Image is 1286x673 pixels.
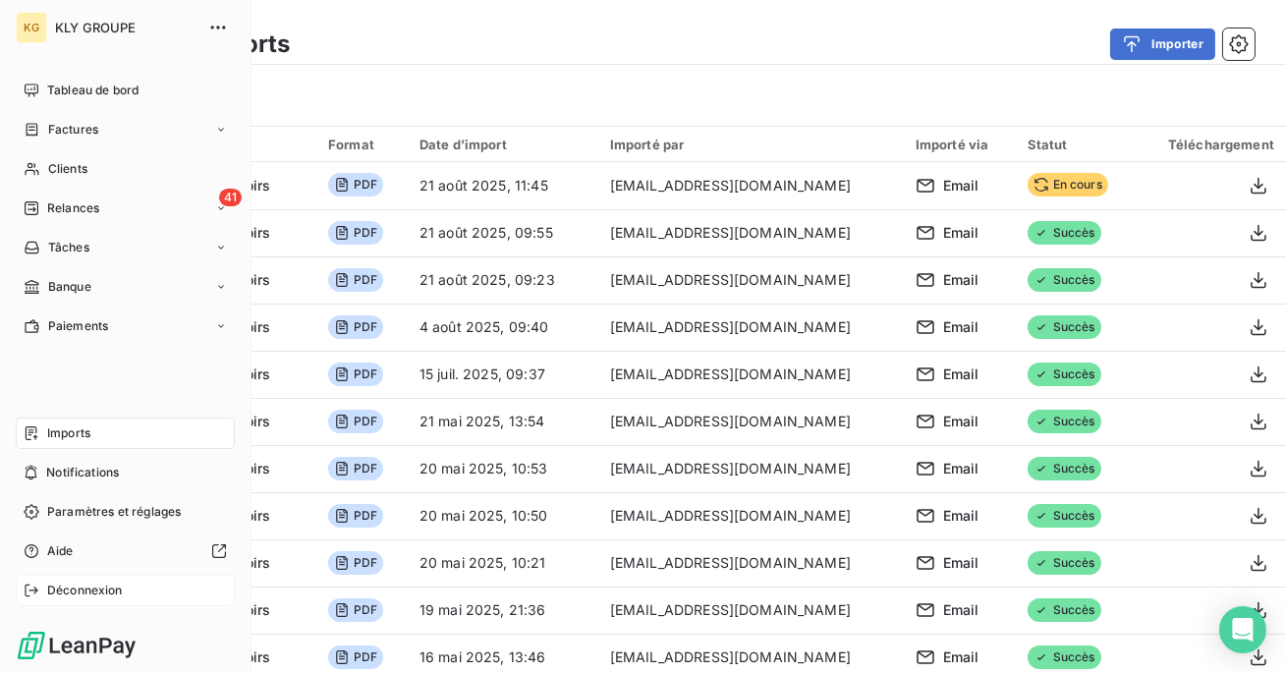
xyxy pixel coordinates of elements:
[943,317,979,337] span: Email
[419,137,587,152] div: Date d’import
[408,445,598,492] td: 20 mai 2025, 10:53
[47,82,139,99] span: Tableau de bord
[408,539,598,587] td: 20 mai 2025, 10:21
[943,506,979,526] span: Email
[1028,137,1125,152] div: Statut
[1028,457,1101,480] span: Succès
[16,153,235,185] a: Clients
[16,630,138,661] img: Logo LeanPay
[219,189,242,206] span: 41
[47,424,90,442] span: Imports
[328,173,383,196] span: PDF
[16,418,235,449] a: Imports
[48,239,89,256] span: Tâches
[598,209,904,256] td: [EMAIL_ADDRESS][DOMAIN_NAME]
[943,647,979,667] span: Email
[408,351,598,398] td: 15 juil. 2025, 09:37
[1028,268,1101,292] span: Succès
[943,176,979,196] span: Email
[16,75,235,106] a: Tableau de bord
[1028,551,1101,575] span: Succès
[47,542,74,560] span: Aide
[943,553,979,573] span: Email
[598,351,904,398] td: [EMAIL_ADDRESS][DOMAIN_NAME]
[598,445,904,492] td: [EMAIL_ADDRESS][DOMAIN_NAME]
[408,162,598,209] td: 21 août 2025, 11:45
[48,278,91,296] span: Banque
[55,20,196,35] span: KLY GROUPE
[943,459,979,478] span: Email
[916,137,1004,152] div: Importé via
[943,365,979,384] span: Email
[408,304,598,351] td: 4 août 2025, 09:40
[408,492,598,539] td: 20 mai 2025, 10:50
[16,114,235,145] a: Factures
[598,587,904,634] td: [EMAIL_ADDRESS][DOMAIN_NAME]
[1028,221,1101,245] span: Succès
[408,587,598,634] td: 19 mai 2025, 21:36
[328,315,383,339] span: PDF
[48,160,87,178] span: Clients
[47,199,99,217] span: Relances
[598,398,904,445] td: [EMAIL_ADDRESS][DOMAIN_NAME]
[1028,645,1101,669] span: Succès
[47,503,181,521] span: Paramètres et réglages
[408,398,598,445] td: 21 mai 2025, 13:54
[47,582,123,599] span: Déconnexion
[1028,315,1101,339] span: Succès
[1028,598,1101,622] span: Succès
[1028,363,1101,386] span: Succès
[16,12,47,43] div: KG
[16,535,235,567] a: Aide
[943,412,979,431] span: Email
[328,457,383,480] span: PDF
[1219,606,1266,653] div: Open Intercom Messenger
[598,539,904,587] td: [EMAIL_ADDRESS][DOMAIN_NAME]
[328,363,383,386] span: PDF
[48,317,108,335] span: Paiements
[328,410,383,433] span: PDF
[943,223,979,243] span: Email
[1147,137,1274,152] div: Téléchargement
[1110,28,1215,60] button: Importer
[598,256,904,304] td: [EMAIL_ADDRESS][DOMAIN_NAME]
[943,270,979,290] span: Email
[328,504,383,528] span: PDF
[16,496,235,528] a: Paramètres et réglages
[48,121,98,139] span: Factures
[1028,504,1101,528] span: Succès
[408,209,598,256] td: 21 août 2025, 09:55
[328,137,396,152] div: Format
[328,221,383,245] span: PDF
[1028,410,1101,433] span: Succès
[598,162,904,209] td: [EMAIL_ADDRESS][DOMAIN_NAME]
[328,645,383,669] span: PDF
[16,310,235,342] a: Paiements
[328,551,383,575] span: PDF
[16,193,235,224] a: 41Relances
[46,464,119,481] span: Notifications
[598,492,904,539] td: [EMAIL_ADDRESS][DOMAIN_NAME]
[16,232,235,263] a: Tâches
[328,268,383,292] span: PDF
[16,271,235,303] a: Banque
[610,137,892,152] div: Importé par
[328,598,383,622] span: PDF
[598,304,904,351] td: [EMAIL_ADDRESS][DOMAIN_NAME]
[1028,173,1108,196] span: En cours
[408,256,598,304] td: 21 août 2025, 09:23
[943,600,979,620] span: Email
